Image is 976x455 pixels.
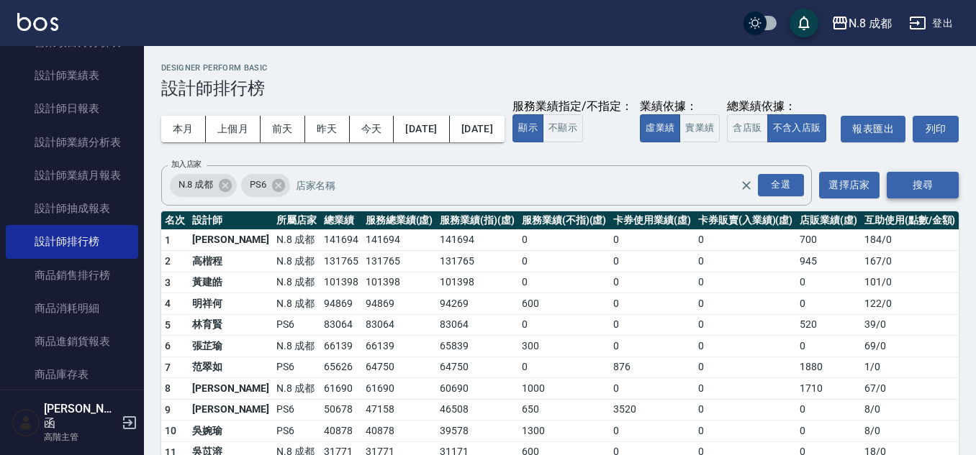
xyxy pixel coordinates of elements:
td: 0 [695,378,796,400]
th: 設計師 [189,211,273,230]
td: 876 [610,357,695,378]
td: PS6 [273,314,320,336]
th: 服務業績(指)(虛) [436,211,518,230]
td: 520 [796,314,861,336]
td: 50678 [320,399,362,420]
td: N.8 成都 [273,378,320,400]
td: 0 [518,357,610,378]
th: 互助使用(點數/金額) [861,211,959,230]
button: [DATE] [450,116,505,142]
td: N.8 成都 [273,251,320,272]
td: 46508 [436,399,518,420]
td: 0 [610,272,695,293]
button: 不顯示 [543,114,583,142]
td: 40878 [320,420,362,442]
p: 高階主管 [44,431,117,443]
td: N.8 成都 [273,336,320,357]
div: N.8 成都 [170,174,237,197]
span: 3 [165,277,171,288]
td: N.8 成都 [273,272,320,293]
td: 141694 [436,229,518,251]
a: 設計師日報表 [6,92,138,125]
td: 0 [518,272,610,293]
td: 67 / 0 [861,378,959,400]
td: 83064 [320,314,362,336]
button: 虛業績 [640,114,680,142]
button: 搜尋 [887,172,959,198]
a: 報表匯出 [841,116,905,142]
td: 60690 [436,378,518,400]
td: 300 [518,336,610,357]
button: Clear [736,175,756,196]
div: 總業績依據： [727,99,833,114]
span: 2 [165,255,171,267]
td: 0 [518,314,610,336]
td: 黃建皓 [189,272,273,293]
th: 卡券使用業績(虛) [610,211,695,230]
td: 141694 [362,229,437,251]
span: PS6 [241,178,275,192]
span: 1 [165,234,171,246]
a: 商品進銷貨報表 [6,325,138,358]
button: save [790,9,818,37]
td: 明祥何 [189,293,273,315]
td: 0 [610,229,695,251]
td: 0 [695,314,796,336]
div: 業績依據： [640,99,720,114]
td: 65839 [436,336,518,357]
td: 1710 [796,378,861,400]
div: N.8 成都 [849,14,892,32]
button: [DATE] [394,116,449,142]
td: 0 [796,293,861,315]
td: 0 [796,399,861,420]
td: [PERSON_NAME] [189,399,273,420]
td: 66139 [362,336,437,357]
td: 66139 [320,336,362,357]
th: 總業績 [320,211,362,230]
button: Open [755,171,807,199]
td: 47158 [362,399,437,420]
td: 0 [610,336,695,357]
td: 167 / 0 [861,251,959,272]
td: 1 / 0 [861,357,959,378]
td: [PERSON_NAME] [189,378,273,400]
span: 10 [165,425,177,436]
td: 0 [695,272,796,293]
td: 0 [518,251,610,272]
td: 林育賢 [189,314,273,336]
h2: Designer Perform Basic [161,63,959,73]
button: 不含入店販 [767,114,827,142]
span: N.8 成都 [170,178,222,192]
button: 列印 [913,116,959,142]
td: 0 [695,399,796,420]
button: 前天 [261,116,305,142]
button: 含店販 [727,114,767,142]
td: 64750 [362,357,437,378]
td: 700 [796,229,861,251]
td: 0 [695,251,796,272]
span: 4 [165,298,171,309]
td: 650 [518,399,610,420]
td: 61690 [320,378,362,400]
td: N.8 成都 [273,229,320,251]
td: 131765 [362,251,437,272]
th: 卡券販賣(入業績)(虛) [695,211,796,230]
td: 0 [796,420,861,442]
button: 實業績 [679,114,720,142]
button: 上個月 [206,116,261,142]
td: 3520 [610,399,695,420]
td: PS6 [273,420,320,442]
td: N.8 成都 [273,293,320,315]
td: 40878 [362,420,437,442]
td: 131765 [320,251,362,272]
td: 0 [695,336,796,357]
td: 65626 [320,357,362,378]
a: 設計師排行榜 [6,225,138,258]
td: [PERSON_NAME] [189,229,273,251]
td: 94269 [436,293,518,315]
td: 0 [610,251,695,272]
th: 服務總業績(虛) [362,211,437,230]
th: 服務業績(不指)(虛) [518,211,610,230]
td: 83064 [362,314,437,336]
td: 101398 [320,272,362,293]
